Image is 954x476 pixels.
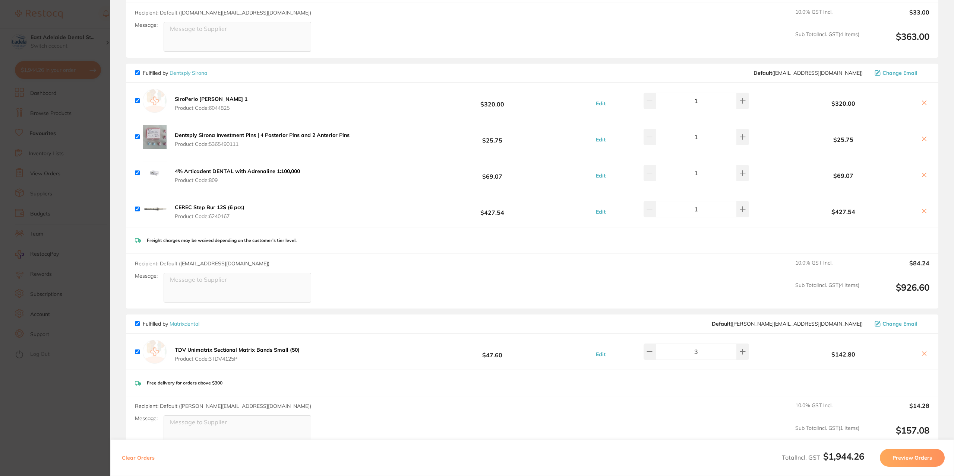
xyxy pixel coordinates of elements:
output: $157.08 [865,425,929,445]
b: Default [712,320,730,327]
b: $1,944.26 [823,451,864,462]
span: peter@matrixdental.com.au [712,321,863,327]
p: Free delivery for orders above $300 [147,380,222,386]
span: Product Code: 3TDV4125P [175,356,300,362]
span: 10.0 % GST Incl. [795,260,859,276]
img: bjJ5dG5tOA [143,125,167,149]
button: 4% Articadent DENTAL with Adrenaline 1:100,000 Product Code:809 [173,168,302,183]
span: Product Code: 5365490111 [175,141,350,147]
span: Product Code: 6044825 [175,105,247,111]
b: Default [754,70,772,76]
b: $69.07 [413,166,572,180]
button: Edit [594,100,608,107]
button: Preview Orders [880,449,945,467]
b: CEREC Step Bur 12S (6 pcs) [175,204,244,211]
b: $69.07 [771,172,916,179]
button: Clear Orders [120,449,157,467]
b: SiroPerio [PERSON_NAME] 1 [175,96,247,102]
img: empty.jpg [143,89,167,113]
span: Sub Total Incl. GST ( 4 Items) [795,282,859,303]
b: TDV Unimatrix Sectional Matrix Bands Small (50) [175,346,300,353]
span: Recipient: Default ( [PERSON_NAME][EMAIL_ADDRESS][DOMAIN_NAME] ) [135,403,311,409]
button: Dentsply Sirona Investment Pins | 4 Posterior Pins and 2 Anterior Pins Product Code:5365490111 [173,132,352,147]
button: Edit [594,351,608,358]
span: Recipient: Default ( [DOMAIN_NAME][EMAIL_ADDRESS][DOMAIN_NAME] ) [135,9,311,16]
b: $47.60 [413,345,572,359]
label: Message: [135,415,158,422]
button: Edit [594,208,608,215]
p: Freight charges may be waived depending on the customer's tier level. [147,238,297,243]
span: Sub Total Incl. GST ( 1 Items) [795,425,859,445]
span: Recipient: Default ( [EMAIL_ADDRESS][DOMAIN_NAME] ) [135,260,269,267]
output: $33.00 [865,9,929,25]
button: Edit [594,172,608,179]
p: Fulfilled by [143,70,207,76]
b: $427.54 [413,202,572,216]
p: Fulfilled by [143,321,199,327]
img: Mm42b2dwbA [143,197,167,221]
output: $14.28 [865,402,929,419]
output: $363.00 [865,31,929,52]
span: 10.0 % GST Incl. [795,9,859,25]
button: TDV Unimatrix Sectional Matrix Bands Small (50) Product Code:3TDV4125P [173,346,302,362]
b: Dentsply Sirona Investment Pins | 4 Posterior Pins and 2 Anterior Pins [175,132,350,138]
label: Message: [135,273,158,279]
b: $320.00 [771,100,916,107]
button: SiroPerio [PERSON_NAME] 1 Product Code:6044825 [173,96,250,111]
span: clientservices@dentsplysirona.com [754,70,863,76]
span: Change Email [882,321,917,327]
button: CEREC Step Bur 12S (6 pcs) Product Code:6240167 [173,204,247,220]
b: $320.00 [413,94,572,108]
output: $84.24 [865,260,929,276]
span: Product Code: 6240167 [175,213,244,219]
b: $25.75 [413,130,572,144]
b: $142.80 [771,351,916,358]
span: Product Code: 809 [175,177,300,183]
span: Sub Total Incl. GST ( 4 Items) [795,31,859,52]
b: 4% Articadent DENTAL with Adrenaline 1:100,000 [175,168,300,175]
b: $427.54 [771,208,916,215]
span: Total Incl. GST [782,454,864,461]
img: ZXdoNGRjeQ [143,161,167,185]
span: 10.0 % GST Incl. [795,402,859,419]
img: empty.jpg [143,340,167,364]
button: Change Email [872,320,929,327]
a: Matrixdental [170,320,199,327]
b: $25.75 [771,136,916,143]
button: Edit [594,136,608,143]
label: Message: [135,22,158,28]
span: Change Email [882,70,917,76]
button: Change Email [872,70,929,76]
a: Dentsply Sirona [170,70,207,76]
output: $926.60 [865,282,929,303]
